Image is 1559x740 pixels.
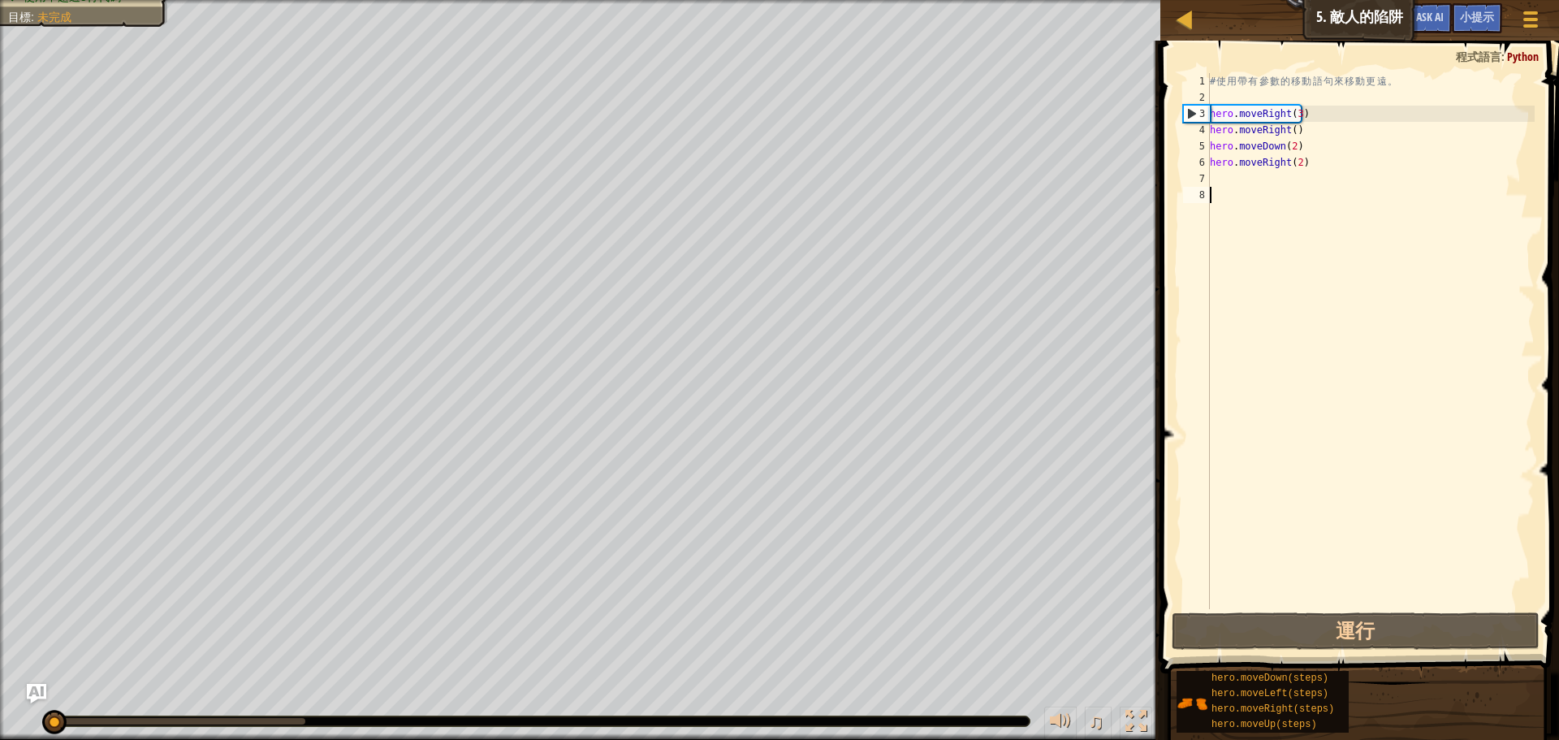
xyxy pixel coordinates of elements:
[1088,709,1104,734] span: ♫
[1507,49,1539,64] span: Python
[1408,3,1452,33] button: Ask AI
[27,684,46,703] button: Ask AI
[37,11,71,24] span: 未完成
[1211,703,1334,715] span: hero.moveRight(steps)
[1183,187,1210,203] div: 8
[1120,707,1152,740] button: 切換全螢幕
[1183,154,1210,171] div: 6
[1183,122,1210,138] div: 4
[1211,719,1317,730] span: hero.moveUp(steps)
[1211,673,1328,684] span: hero.moveDown(steps)
[1183,171,1210,187] div: 7
[8,11,31,24] span: 目標
[1501,49,1507,64] span: :
[1456,49,1501,64] span: 程式語言
[1510,3,1551,41] button: 顯示遊戲選單
[1211,688,1328,699] span: hero.moveLeft(steps)
[1085,707,1112,740] button: ♫
[1183,138,1210,154] div: 5
[1416,9,1444,24] span: Ask AI
[1184,106,1210,122] div: 3
[1044,707,1077,740] button: 調整音量
[1183,89,1210,106] div: 2
[1172,612,1540,650] button: 運行
[1460,9,1494,24] span: 小提示
[31,11,37,24] span: :
[1177,688,1207,719] img: portrait.png
[1183,73,1210,89] div: 1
